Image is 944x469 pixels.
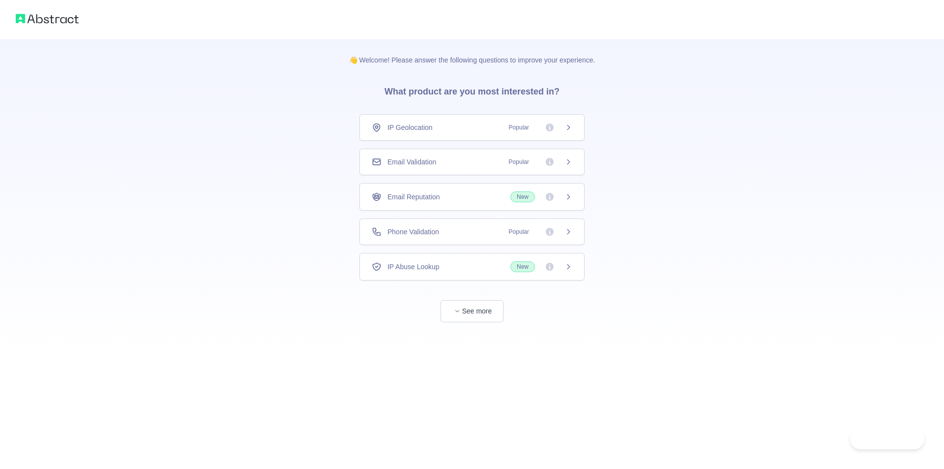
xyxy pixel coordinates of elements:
[387,262,440,272] span: IP Abuse Lookup
[387,123,433,132] span: IP Geolocation
[387,192,440,202] span: Email Reputation
[503,227,535,237] span: Popular
[510,191,535,202] span: New
[387,227,439,237] span: Phone Validation
[503,123,535,132] span: Popular
[16,12,79,26] img: Abstract logo
[510,261,535,272] span: New
[850,429,924,449] iframe: Toggle Customer Support
[503,157,535,167] span: Popular
[333,39,611,65] p: 👋 Welcome! Please answer the following questions to improve your experience.
[369,65,575,114] h3: What product are you most interested in?
[387,157,436,167] span: Email Validation
[441,300,503,322] button: See more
